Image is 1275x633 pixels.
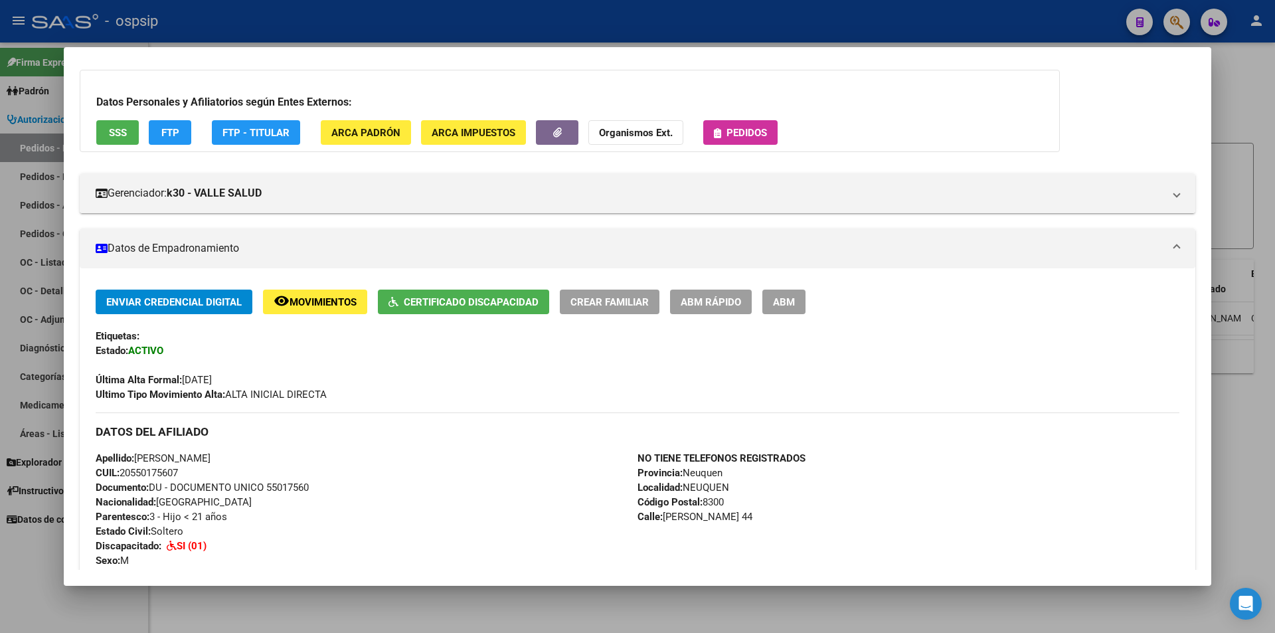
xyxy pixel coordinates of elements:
span: Enviar Credencial Digital [106,296,242,308]
h3: DATOS DEL AFILIADO [96,424,1179,439]
span: ARCA Padrón [331,127,400,139]
button: Crear Familiar [560,290,659,314]
span: [PERSON_NAME] [96,452,211,464]
mat-panel-title: Datos de Empadronamiento [96,240,1163,256]
span: Crear Familiar [570,296,649,308]
span: [GEOGRAPHIC_DATA] [96,496,252,508]
strong: Apellido: [96,452,134,464]
div: Open Intercom Messenger [1230,588,1262,620]
button: Certificado Discapacidad [378,290,549,314]
mat-panel-title: Gerenciador: [96,185,1163,201]
button: Movimientos [263,290,367,314]
span: 20550175607 [96,467,178,479]
span: FTP - Titular [222,127,290,139]
span: ARCA Impuestos [432,127,515,139]
strong: SI (01) [177,540,207,552]
span: Neuquen [637,467,722,479]
strong: NO TIENE TELEFONOS REGISTRADOS [637,452,806,464]
strong: k30 - VALLE SALUD [167,185,262,201]
button: Pedidos [703,120,778,145]
button: ABM Rápido [670,290,752,314]
strong: Nacimiento: [96,569,149,581]
span: ABM [773,296,795,308]
span: [DATE] [96,569,179,581]
strong: ACTIVO [128,345,163,357]
strong: Código Postal: [637,496,703,508]
strong: Última Alta Formal: [96,374,182,386]
button: SSS [96,120,139,145]
strong: Organismos Ext. [599,127,673,139]
strong: Estado Civil: [96,525,151,537]
strong: Calle: [637,511,663,523]
span: Soltero [96,525,183,537]
span: ALTA INICIAL DIRECTA [96,389,327,401]
span: Pedidos [726,127,767,139]
span: M [96,555,129,567]
button: Enviar Credencial Digital [96,290,252,314]
span: [PERSON_NAME] 44 [637,511,752,523]
span: [DATE] [96,374,212,386]
strong: CUIL: [96,467,120,479]
mat-expansion-panel-header: Gerenciador:k30 - VALLE SALUD [80,173,1195,213]
button: FTP [149,120,191,145]
span: Certificado Discapacidad [404,296,539,308]
mat-icon: remove_red_eye [274,293,290,309]
strong: Ultimo Tipo Movimiento Alta: [96,389,225,401]
button: FTP - Titular [212,120,300,145]
strong: Etiquetas: [96,330,139,342]
strong: Estado: [96,345,128,357]
h3: Datos Personales y Afiliatorios según Entes Externos: [96,94,1043,110]
strong: Parentesco: [96,511,149,523]
span: FTP [161,127,179,139]
strong: Discapacitado: [96,540,161,552]
button: Organismos Ext. [588,120,683,145]
button: ARCA Impuestos [421,120,526,145]
strong: Documento: [96,482,149,494]
span: 8300 [637,496,724,508]
strong: Provincia: [637,467,683,479]
span: SSS [109,127,127,139]
span: DU - DOCUMENTO UNICO 55017560 [96,482,309,494]
span: NEUQUEN [637,482,729,494]
span: 3 - Hijo < 21 años [96,511,227,523]
strong: Sexo: [96,555,120,567]
strong: Localidad: [637,482,683,494]
strong: Nacionalidad: [96,496,156,508]
button: ARCA Padrón [321,120,411,145]
span: ABM Rápido [681,296,741,308]
mat-expansion-panel-header: Datos de Empadronamiento [80,228,1195,268]
button: ABM [762,290,806,314]
span: Movimientos [290,296,357,308]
